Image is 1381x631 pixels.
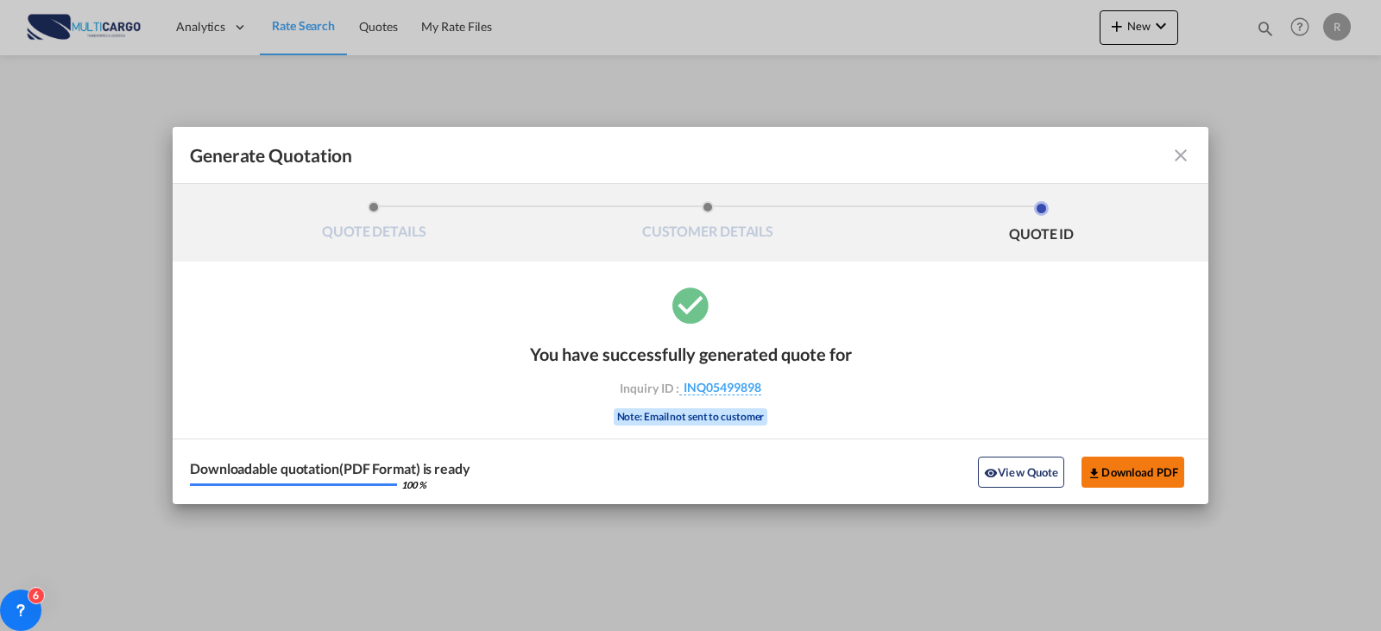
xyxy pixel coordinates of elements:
md-dialog: Generate QuotationQUOTE ... [173,127,1208,504]
md-icon: icon-eye [984,466,998,480]
div: 100 % [401,480,426,489]
div: Downloadable quotation(PDF Format) is ready [190,462,470,476]
md-icon: icon-download [1088,466,1101,480]
div: You have successfully generated quote for [530,344,852,364]
span: INQ05499898 [679,380,761,395]
li: CUSTOMER DETAILS [541,201,875,248]
button: icon-eyeView Quote [978,457,1064,488]
div: Inquiry ID : [590,380,791,395]
span: Generate Quotation [190,144,352,167]
li: QUOTE DETAILS [207,201,541,248]
button: Download PDF [1081,457,1184,488]
li: QUOTE ID [874,201,1208,248]
md-icon: icon-checkbox-marked-circle [669,283,712,326]
md-icon: icon-close fg-AAA8AD cursor m-0 [1170,145,1191,166]
div: Note: Email not sent to customer [614,408,768,426]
